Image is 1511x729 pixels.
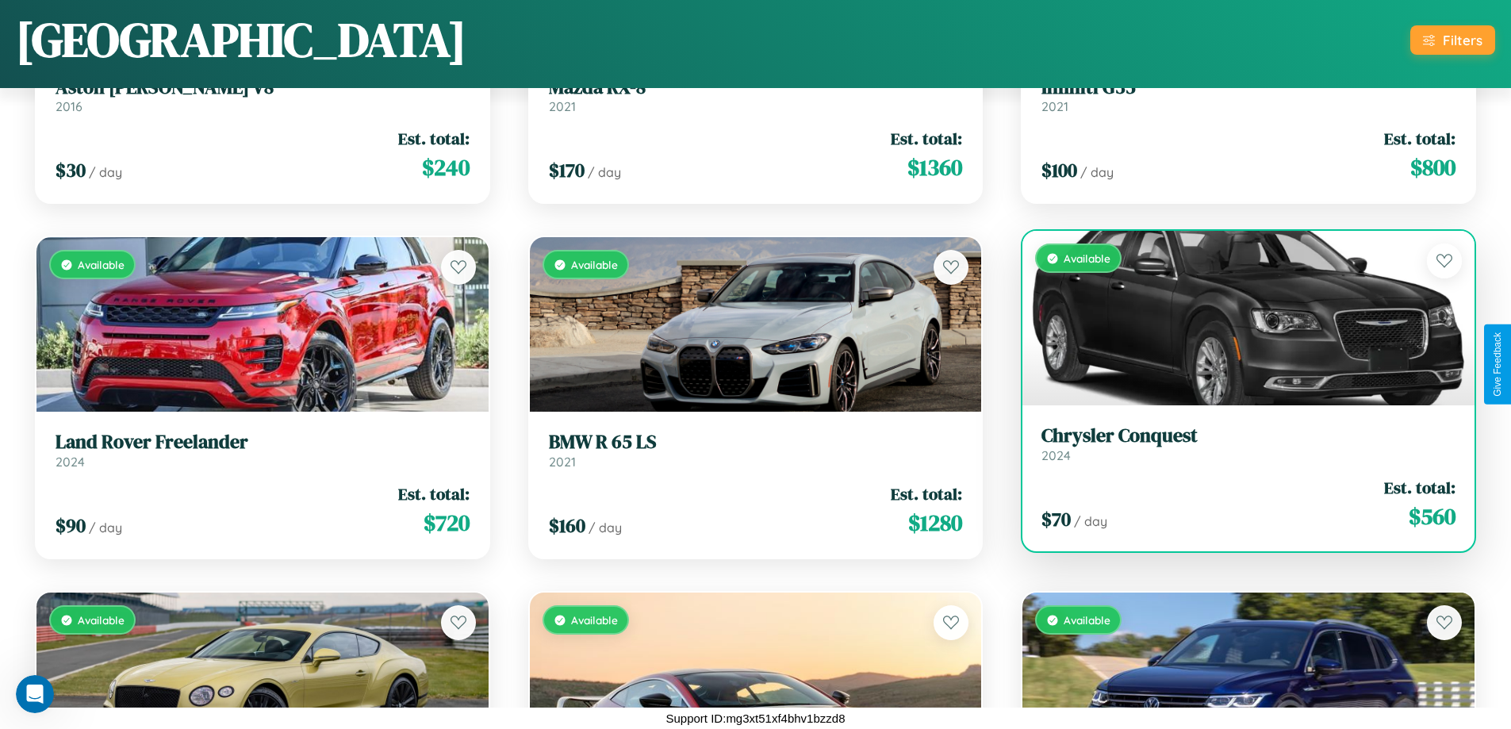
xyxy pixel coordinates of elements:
[571,613,618,627] span: Available
[56,76,470,115] a: Aston [PERSON_NAME] V82016
[78,258,125,271] span: Available
[1064,613,1110,627] span: Available
[891,127,962,150] span: Est. total:
[56,431,470,470] a: Land Rover Freelander2024
[1409,501,1455,532] span: $ 560
[56,98,82,114] span: 2016
[89,164,122,180] span: / day
[56,431,470,454] h3: Land Rover Freelander
[891,482,962,505] span: Est. total:
[16,7,466,72] h1: [GEOGRAPHIC_DATA]
[1064,251,1110,265] span: Available
[908,507,962,539] span: $ 1280
[907,152,962,183] span: $ 1360
[549,76,963,115] a: Mazda RX-82021
[549,431,963,454] h3: BMW R 65 LS
[1384,127,1455,150] span: Est. total:
[1074,513,1107,529] span: / day
[56,157,86,183] span: $ 30
[1492,332,1503,397] div: Give Feedback
[1041,447,1071,463] span: 2024
[549,98,576,114] span: 2021
[571,258,618,271] span: Available
[1410,25,1495,55] button: Filters
[1041,98,1068,114] span: 2021
[78,613,125,627] span: Available
[56,76,470,99] h3: Aston [PERSON_NAME] V8
[1041,76,1455,115] a: Infiniti G352021
[16,675,54,713] iframe: Intercom live chat
[549,512,585,539] span: $ 160
[89,520,122,535] span: / day
[549,454,576,470] span: 2021
[1080,164,1114,180] span: / day
[56,512,86,539] span: $ 90
[1410,152,1455,183] span: $ 800
[1443,32,1482,48] div: Filters
[398,482,470,505] span: Est. total:
[56,454,85,470] span: 2024
[1041,157,1077,183] span: $ 100
[422,152,470,183] span: $ 240
[398,127,470,150] span: Est. total:
[549,157,585,183] span: $ 170
[588,164,621,180] span: / day
[1041,424,1455,463] a: Chrysler Conquest2024
[1384,476,1455,499] span: Est. total:
[424,507,470,539] span: $ 720
[1041,506,1071,532] span: $ 70
[589,520,622,535] span: / day
[1041,424,1455,447] h3: Chrysler Conquest
[549,431,963,470] a: BMW R 65 LS2021
[666,708,846,729] p: Support ID: mg3xt51xf4bhv1bzzd8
